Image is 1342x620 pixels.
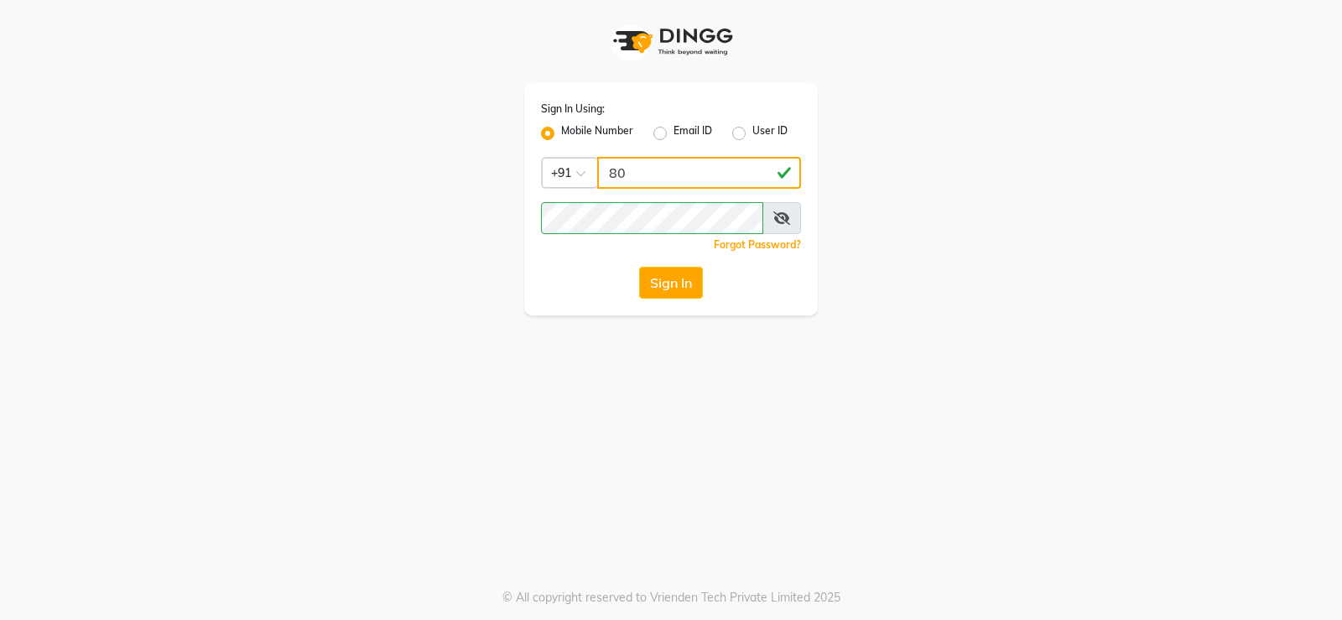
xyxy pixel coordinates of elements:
label: User ID [752,123,788,143]
label: Mobile Number [561,123,633,143]
input: Username [541,202,763,234]
input: Username [597,157,801,189]
label: Sign In Using: [541,102,605,117]
button: Sign In [639,267,703,299]
a: Forgot Password? [714,238,801,251]
img: logo1.svg [604,17,738,66]
label: Email ID [674,123,712,143]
